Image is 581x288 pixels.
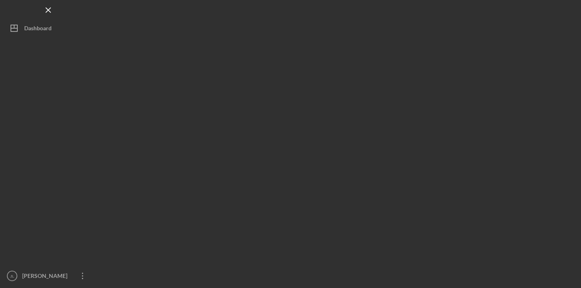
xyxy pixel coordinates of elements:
button: JL[PERSON_NAME] [4,268,93,284]
text: JL [10,274,15,278]
div: [PERSON_NAME] [20,268,73,286]
div: Dashboard [24,20,52,38]
button: Dashboard [4,20,93,36]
